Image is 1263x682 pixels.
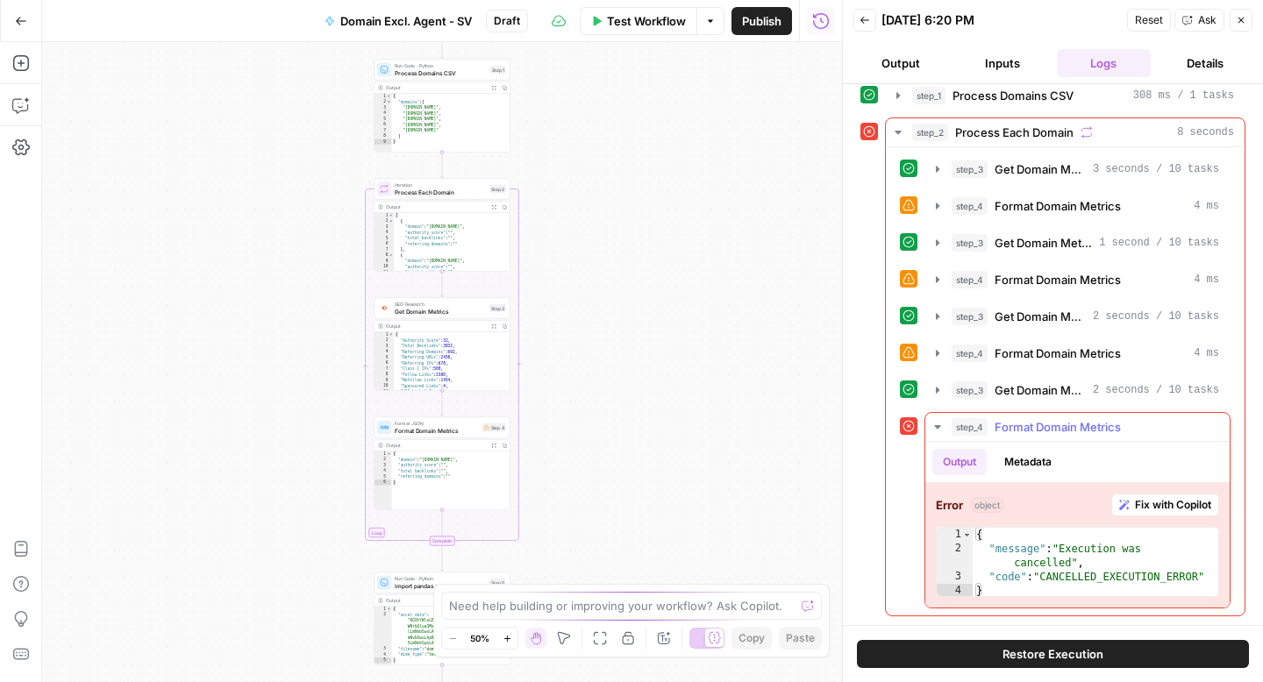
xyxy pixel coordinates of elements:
[375,463,392,469] div: 3
[607,12,686,30] span: Test Workflow
[375,236,394,242] div: 5
[395,581,486,590] span: import pandas as pd from io import BytesIO import base64 # Get all the domain metrics from the it...
[925,339,1230,367] button: 4 ms
[375,230,394,236] div: 4
[970,497,1004,513] span: object
[937,584,973,598] div: 4
[375,355,394,361] div: 5
[441,272,444,297] g: Edge from step_2 to step_3
[489,579,506,586] div: Step 5
[995,418,1121,436] span: Format Domain Metrics
[925,376,1230,404] button: 2 seconds / 10 tasks
[953,87,1074,104] span: Process Domains CSV
[375,451,392,458] div: 1
[375,607,392,613] div: 1
[375,417,510,510] div: Format JSONFormat Domain MetricsStep 4Output{ "domain":"[DOMAIN_NAME]", "authority_score":"", "to...
[375,337,394,344] div: 2
[952,308,988,325] span: step_3
[375,378,394,384] div: 9
[1099,235,1219,251] span: 1 second / 10 tasks
[395,181,486,188] span: Iteration
[886,118,1245,146] button: 8 seconds
[314,7,482,35] button: Domain Excl. Agent - SV
[375,480,392,486] div: 6
[386,323,486,330] div: Output
[375,612,392,646] div: 2
[375,383,394,389] div: 10
[995,160,1086,178] span: Get Domain Metrics
[932,449,987,475] button: Output
[375,389,394,395] div: 11
[340,12,472,30] span: Domain Excl. Agent - SV
[470,631,489,645] span: 50%
[1057,49,1152,77] button: Logs
[389,218,394,224] span: Toggle code folding, rows 2 through 7
[731,7,792,35] button: Publish
[1177,124,1234,140] span: 8 seconds
[995,345,1121,362] span: Format Domain Metrics
[742,12,781,30] span: Publish
[375,332,394,338] div: 1
[786,630,815,646] span: Paste
[925,229,1230,257] button: 1 second / 10 tasks
[375,468,392,474] div: 4
[937,528,973,542] div: 1
[386,597,486,604] div: Output
[1158,49,1252,77] button: Details
[387,94,392,100] span: Toggle code folding, rows 1 through 9
[1093,161,1219,177] span: 3 seconds / 10 tasks
[387,607,392,613] span: Toggle code folding, rows 1 through 5
[937,570,973,584] div: 3
[1135,12,1163,28] span: Reset
[955,124,1074,141] span: Process Each Domain
[375,349,394,355] div: 4
[375,94,392,100] div: 1
[952,234,988,252] span: step_3
[936,496,963,514] strong: Error
[375,372,394,378] div: 8
[375,264,394,270] div: 10
[441,391,444,416] g: Edge from step_3 to step_4
[1194,272,1219,288] span: 4 ms
[375,536,510,546] div: Complete
[925,192,1230,220] button: 4 ms
[387,451,392,458] span: Toggle code folding, rows 1 through 6
[395,307,486,316] span: Get Domain Metrics
[375,344,394,350] div: 3
[1111,494,1219,516] button: Fix with Copilot
[375,652,392,658] div: 4
[952,345,988,362] span: step_4
[387,99,392,105] span: Toggle code folding, rows 2 through 8
[375,224,394,231] div: 3
[1174,9,1224,32] button: Ask
[925,155,1230,183] button: 3 seconds / 10 tasks
[1127,9,1171,32] button: Reset
[912,87,945,104] span: step_1
[955,49,1050,77] button: Inputs
[925,266,1230,294] button: 4 ms
[952,381,988,399] span: step_3
[995,271,1121,288] span: Format Domain Metrics
[375,213,394,219] div: 1
[395,575,486,582] span: Run Code · Python
[375,360,394,366] div: 6
[375,122,392,128] div: 6
[995,381,1086,399] span: Get Domain Metrics
[441,33,444,59] g: Edge from start to step_1
[395,420,479,427] span: Format JSON
[395,68,487,77] span: Process Domains CSV
[994,449,1062,475] button: Metadata
[395,426,479,435] span: Format Domain Metrics
[952,418,988,436] span: step_4
[375,133,392,139] div: 8
[375,270,394,276] div: 11
[886,82,1245,110] button: 308 ms / 1 tasks
[386,84,486,91] div: Output
[962,528,972,542] span: Toggle code folding, rows 1 through 4
[995,308,1086,325] span: Get Domain Metrics
[375,259,394,265] div: 9
[375,179,510,272] div: LoopIterationProcess Each DomainStep 2Output[ { "domain":"[DOMAIN_NAME]", "authority_score":"", "...
[886,147,1245,615] div: 8 seconds
[1133,88,1234,103] span: 308 ms / 1 tasks
[1198,12,1217,28] span: Ask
